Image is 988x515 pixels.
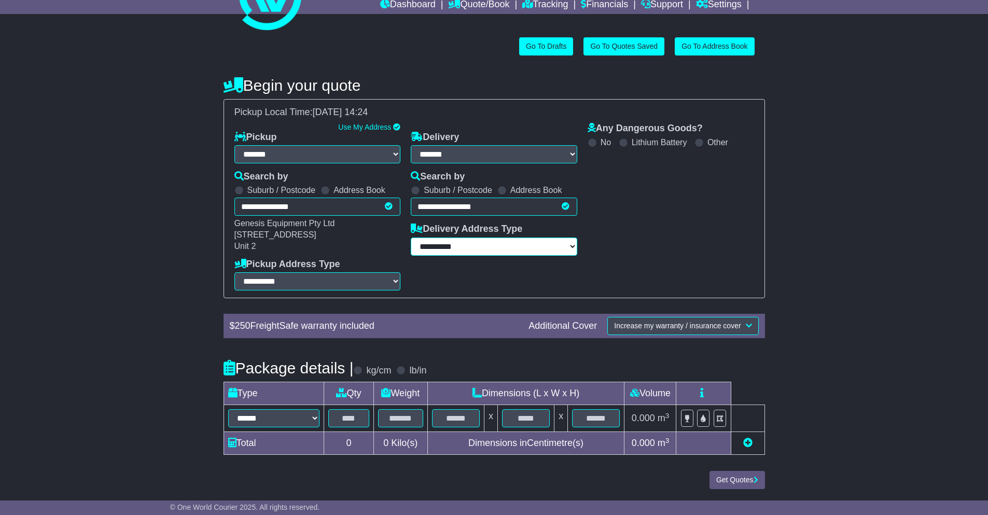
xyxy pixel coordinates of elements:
td: 0 [324,432,373,455]
td: Kilo(s) [373,432,427,455]
span: 0.000 [632,438,655,448]
td: Volume [624,382,676,405]
label: Lithium Battery [632,137,687,147]
td: x [484,405,497,432]
button: Increase my warranty / insurance cover [607,317,758,335]
label: Pickup [234,132,277,143]
span: 250 [235,321,251,331]
sup: 3 [665,437,670,444]
span: m [658,413,670,423]
span: [STREET_ADDRESS] [234,230,316,239]
label: Search by [234,171,288,183]
span: [DATE] 14:24 [313,107,368,117]
a: Go To Drafts [519,37,573,55]
span: 0.000 [632,413,655,423]
td: Weight [373,382,427,405]
label: lb/in [409,365,426,377]
label: Pickup Address Type [234,259,340,270]
td: Qty [324,382,373,405]
label: Delivery [411,132,459,143]
span: 0 [383,438,388,448]
label: Suburb / Postcode [247,185,316,195]
label: Search by [411,171,465,183]
span: Unit 2 [234,242,256,250]
h4: Begin your quote [224,77,765,94]
a: Go To Quotes Saved [583,37,664,55]
label: Any Dangerous Goods? [588,123,703,134]
label: kg/cm [366,365,391,377]
span: Genesis Equipment Pty Ltd [234,219,335,228]
div: $ FreightSafe warranty included [225,321,524,332]
label: Address Book [510,185,562,195]
label: No [601,137,611,147]
sup: 3 [665,412,670,420]
a: Go To Address Book [675,37,754,55]
td: Total [224,432,324,455]
span: m [658,438,670,448]
div: Additional Cover [523,321,602,332]
button: Get Quotes [709,471,765,489]
label: Address Book [333,185,385,195]
a: Use My Address [338,123,391,131]
td: Dimensions in Centimetre(s) [427,432,624,455]
td: Type [224,382,324,405]
label: Suburb / Postcode [424,185,492,195]
h4: Package details | [224,359,354,377]
label: Other [707,137,728,147]
td: Dimensions (L x W x H) [427,382,624,405]
div: Pickup Local Time: [229,107,759,118]
label: Delivery Address Type [411,224,522,235]
span: © One World Courier 2025. All rights reserved. [170,503,320,511]
td: x [554,405,568,432]
a: Add new item [743,438,753,448]
span: Increase my warranty / insurance cover [614,322,741,330]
